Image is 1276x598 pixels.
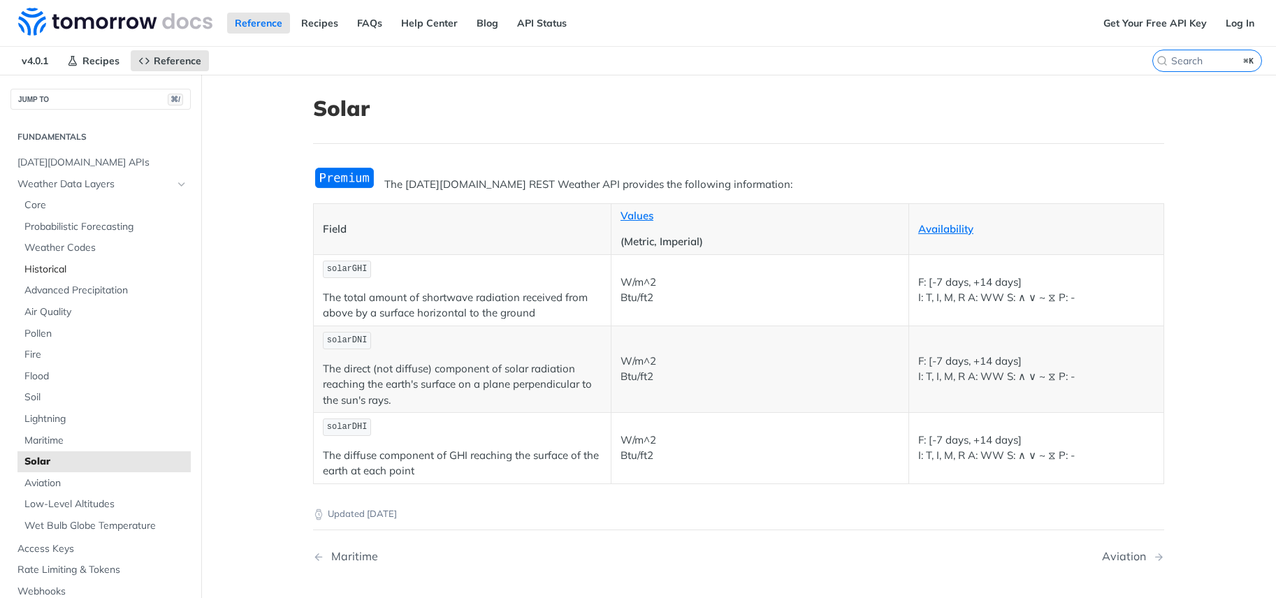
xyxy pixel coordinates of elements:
a: Low-Level Altitudes [17,494,191,515]
a: Air Quality [17,302,191,323]
a: Blog [469,13,506,34]
p: Field [323,221,602,238]
a: Fire [17,344,191,365]
svg: Search [1157,55,1168,66]
span: Fire [24,348,187,362]
a: FAQs [349,13,390,34]
span: ⌘/ [168,94,183,105]
span: Weather Data Layers [17,177,173,191]
p: F: [-7 days, +14 days] I: T, I, M, R A: WW S: ∧ ∨ ~ ⧖ P: - [918,353,1154,385]
p: W/m^2 Btu/ft2 [621,432,899,464]
a: Previous Page: Maritime [313,550,678,563]
span: Lightning [24,412,187,426]
a: Access Keys [10,539,191,560]
a: Core [17,195,191,216]
span: Air Quality [24,305,187,319]
a: [DATE][DOMAIN_NAME] APIs [10,152,191,173]
a: Weather Codes [17,238,191,258]
span: solarDHI [327,422,368,432]
a: API Status [509,13,574,34]
kbd: ⌘K [1240,54,1258,68]
a: Flood [17,366,191,387]
a: Availability [918,222,973,235]
span: Rate Limiting & Tokens [17,563,187,577]
span: Flood [24,370,187,384]
p: (Metric, Imperial) [621,234,899,250]
a: Advanced Precipitation [17,280,191,301]
p: W/m^2 Btu/ft2 [621,353,899,385]
p: Updated [DATE] [313,507,1164,521]
p: The direct (not diffuse) component of solar radiation reaching the earth's surface on a plane per... [323,361,602,409]
span: Reference [154,54,201,67]
span: Access Keys [17,542,187,556]
p: F: [-7 days, +14 days] I: T, I, M, R A: WW S: ∧ ∨ ~ ⧖ P: - [918,432,1154,464]
a: Soil [17,387,191,408]
h1: Solar [313,96,1164,121]
p: The total amount of shortwave radiation received from above by a surface horizontal to the ground [323,290,602,321]
p: F: [-7 days, +14 days] I: T, I, M, R A: WW S: ∧ ∨ ~ ⧖ P: - [918,275,1154,306]
p: The [DATE][DOMAIN_NAME] REST Weather API provides the following information: [313,177,1164,193]
a: Probabilistic Forecasting [17,217,191,238]
button: Hide subpages for Weather Data Layers [176,179,187,190]
span: Weather Codes [24,241,187,255]
span: Core [24,198,187,212]
span: Low-Level Altitudes [24,497,187,511]
span: Probabilistic Forecasting [24,220,187,234]
div: Aviation [1102,550,1153,563]
a: Log In [1218,13,1262,34]
a: Get Your Free API Key [1096,13,1215,34]
h2: Fundamentals [10,131,191,143]
span: Pollen [24,327,187,341]
a: Rate Limiting & Tokens [10,560,191,581]
span: Advanced Precipitation [24,284,187,298]
p: W/m^2 Btu/ft2 [621,275,899,306]
span: Historical [24,263,187,277]
a: Values [621,209,653,222]
span: Wet Bulb Globe Temperature [24,519,187,533]
a: Pollen [17,323,191,344]
a: Wet Bulb Globe Temperature [17,516,191,537]
img: Tomorrow.io Weather API Docs [18,8,212,36]
nav: Pagination Controls [313,536,1164,577]
span: [DATE][DOMAIN_NAME] APIs [17,156,187,170]
a: Reference [131,50,209,71]
span: Solar [24,455,187,469]
span: Recipes [82,54,119,67]
a: Next Page: Aviation [1102,550,1164,563]
span: Aviation [24,476,187,490]
a: Lightning [17,409,191,430]
a: Recipes [59,50,127,71]
a: Maritime [17,430,191,451]
button: JUMP TO⌘/ [10,89,191,110]
a: Help Center [393,13,465,34]
div: Maritime [324,550,378,563]
a: Weather Data LayersHide subpages for Weather Data Layers [10,174,191,195]
a: Solar [17,451,191,472]
span: Soil [24,391,187,404]
p: The diffuse component of GHI reaching the surface of the earth at each point [323,448,602,479]
span: v4.0.1 [14,50,56,71]
a: Reference [227,13,290,34]
span: Maritime [24,434,187,448]
a: Aviation [17,473,191,494]
span: solarGHI [327,264,368,274]
a: Historical [17,259,191,280]
a: Recipes [293,13,346,34]
span: solarDNI [327,335,368,345]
